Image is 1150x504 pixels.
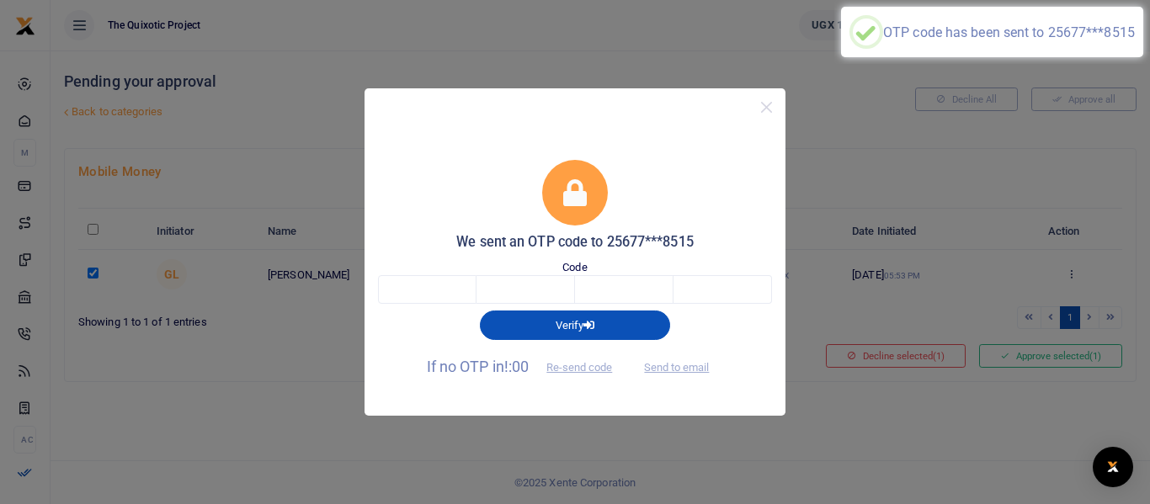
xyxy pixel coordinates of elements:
label: Code [562,259,587,276]
span: !:00 [504,358,529,375]
div: Open Intercom Messenger [1093,447,1133,487]
span: If no OTP in [427,358,627,375]
button: Close [754,95,779,119]
div: OTP code has been sent to 25677***8515 [883,24,1135,40]
h5: We sent an OTP code to 25677***8515 [378,234,772,251]
button: Verify [480,310,670,339]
